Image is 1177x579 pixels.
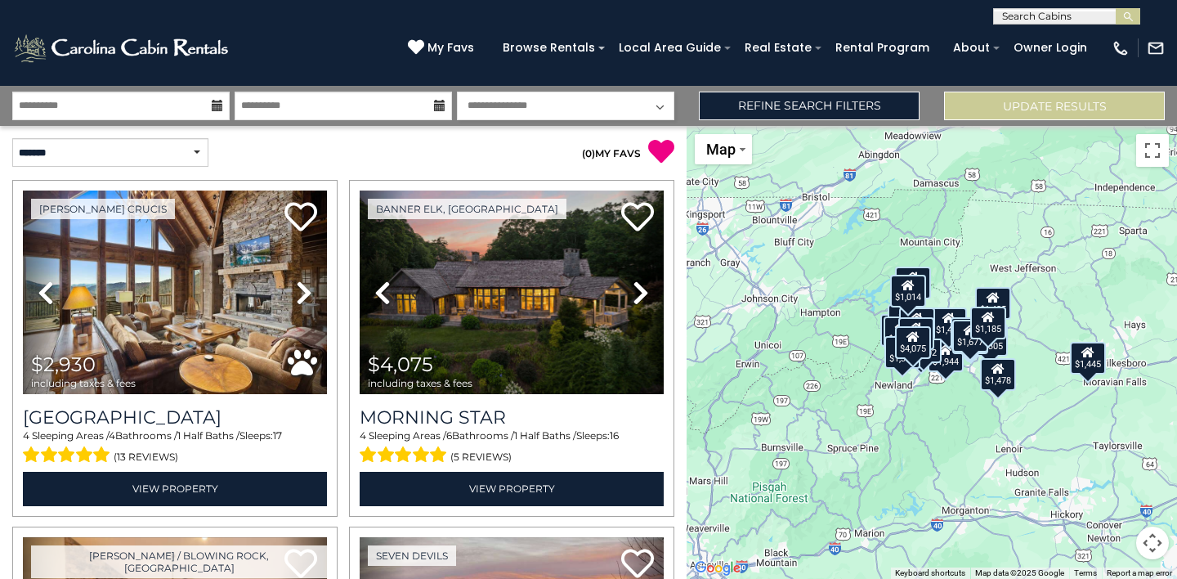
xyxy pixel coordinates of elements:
a: Refine Search Filters [699,92,920,120]
span: $2,930 [31,352,96,376]
div: Sleeping Areas / Bathrooms / Sleeps: [360,429,664,468]
a: [GEOGRAPHIC_DATA] [23,406,327,429]
a: Add to favorites [621,200,654,236]
span: (5 reviews) [450,447,512,468]
button: Change map style [695,134,752,164]
img: mail-regular-white.png [1147,39,1165,57]
a: [PERSON_NAME] Crucis [31,199,175,219]
div: $1,445 [1070,342,1106,375]
span: $4,075 [368,352,433,376]
a: Rental Program [827,35,938,61]
a: View Property [23,472,327,505]
span: Map [706,141,736,158]
div: Sleeping Areas / Bathrooms / Sleeps: [23,429,327,468]
div: $1,352 [884,336,920,369]
span: 17 [273,429,282,442]
span: 16 [610,429,619,442]
div: $1,485 [975,287,1011,320]
span: 4 [360,429,366,442]
a: Seven Devils [368,545,456,566]
button: Keyboard shortcuts [895,568,965,579]
div: $1,474 [931,307,967,340]
div: $1,478 [980,358,1016,391]
a: Browse Rentals [495,35,603,61]
span: including taxes & fees [368,378,472,388]
div: $1,305 [972,324,1008,357]
span: 4 [23,429,29,442]
div: $4,075 [895,326,931,359]
span: 0 [585,147,592,159]
div: $1,594 [895,267,931,299]
img: White-1-2.png [12,32,233,65]
div: $1,185 [970,307,1006,339]
a: Report a map error [1107,568,1172,577]
span: (13 reviews) [114,447,178,468]
span: including taxes & fees [31,378,136,388]
span: 1 Half Baths / [177,429,239,442]
span: 4 [109,429,115,442]
a: Owner Login [1005,35,1095,61]
button: Toggle fullscreen view [1136,134,1169,167]
div: $1,944 [928,339,964,372]
a: (0)MY FAVS [582,147,641,159]
img: thumbnail_163276265.jpeg [360,191,664,394]
a: Terms (opens in new tab) [1074,568,1097,577]
span: ( ) [582,147,595,159]
img: Google [691,558,745,579]
a: Morning Star [360,406,664,429]
button: Map camera controls [1136,527,1169,559]
span: Map data ©2025 Google [975,568,1064,577]
button: Update Results [944,92,1165,120]
a: About [945,35,998,61]
a: Real Estate [736,35,820,61]
a: My Favs [408,39,478,57]
a: View Property [360,472,664,505]
div: $1,686 [951,317,987,350]
a: Open this area in Google Maps (opens a new window) [691,558,745,579]
div: $1,891 [884,316,920,349]
img: thumbnail_163270761.jpeg [23,191,327,394]
span: 6 [446,429,452,442]
div: $1,121 [898,317,934,350]
a: Add to favorites [284,200,317,236]
h3: Cucumber Tree Lodge [23,406,327,429]
span: My Favs [427,39,474,56]
div: $1,677 [952,320,988,352]
div: $2,407 [880,314,916,347]
a: Local Area Guide [611,35,729,61]
a: Banner Elk, [GEOGRAPHIC_DATA] [368,199,566,219]
a: [PERSON_NAME] / Blowing Rock, [GEOGRAPHIC_DATA] [31,545,327,578]
span: 1 Half Baths / [514,429,576,442]
div: $1,014 [890,275,926,307]
img: phone-regular-white.png [1112,39,1130,57]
